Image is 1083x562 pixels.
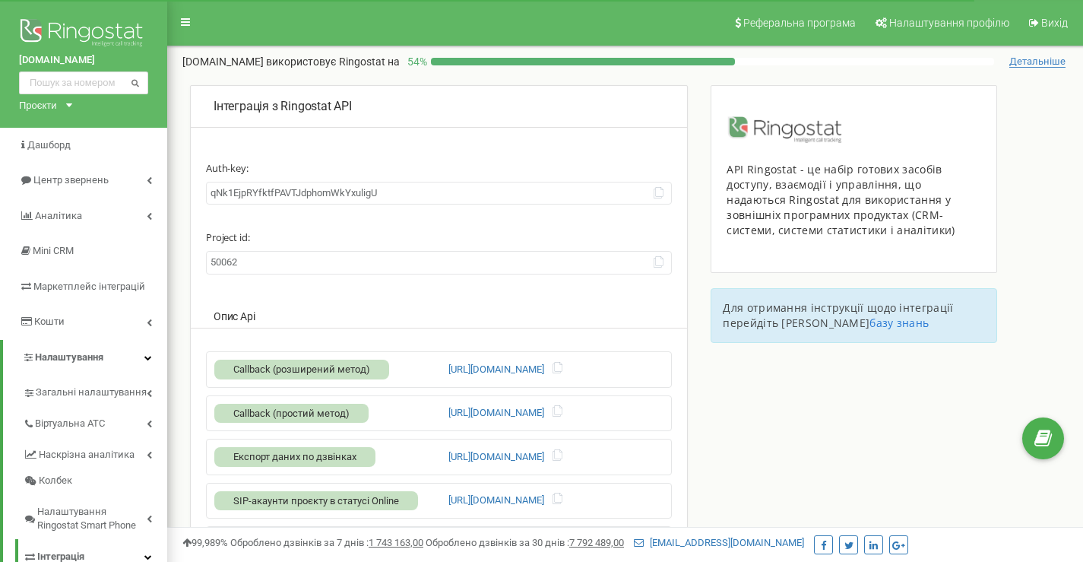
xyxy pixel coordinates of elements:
[36,386,147,400] span: Загальні налаштування
[23,375,167,406] a: Загальні налаштування
[34,316,65,327] span: Кошти
[19,71,148,94] input: Пошук за номером
[37,505,147,533] span: Налаштування Ringostat Smart Phone
[233,451,356,462] span: Експорт даних по дзвінках
[23,406,167,437] a: Віртуальна АТС
[19,98,57,113] div: Проєкти
[448,406,544,421] a: [URL][DOMAIN_NAME]
[723,300,985,331] p: Для отримання інструкції щодо інтеграції перейдіть [PERSON_NAME]
[727,116,846,143] img: image
[33,174,109,186] span: Центр звернень
[233,495,399,506] span: SIP-акаунти проєкту в статусі Online
[35,417,105,431] span: Віртуальна АТС
[3,340,167,376] a: Налаштування
[214,98,664,116] p: Інтеграція з Ringostat API
[1009,56,1066,68] span: Детальніше
[233,364,370,375] span: Callback (розширений метод)
[448,450,544,465] a: [URL][DOMAIN_NAME]
[39,474,72,488] span: Колбек
[426,537,624,548] span: Оброблено дзвінків за 30 днів :
[727,162,981,238] div: API Ringostat - це набір готових засобів доступу, взаємодії і управління, що надаються Ringostat ...
[33,245,74,256] span: Mini CRM
[27,139,71,151] span: Дашборд
[214,310,255,322] span: Опис Api
[743,17,856,29] span: Реферальна програма
[23,468,167,494] a: Колбек
[39,448,135,462] span: Наскрізна аналітика
[400,54,431,69] p: 54 %
[448,494,544,508] a: [URL][DOMAIN_NAME]
[369,537,423,548] u: 1 743 163,00
[634,537,804,548] a: [EMAIL_ADDRESS][DOMAIN_NAME]
[569,537,624,548] u: 7 792 489,00
[19,53,148,68] a: [DOMAIN_NAME]
[448,363,544,377] a: [URL][DOMAIN_NAME]
[869,316,929,330] a: базу знань
[266,56,400,68] span: використовує Ringostat на
[23,437,167,468] a: Наскрізна аналітика
[35,210,82,221] span: Аналiтика
[1041,17,1068,29] span: Вихід
[206,220,672,247] label: Project id:
[182,537,228,548] span: 99,989%
[35,351,103,363] span: Налаштування
[230,537,423,548] span: Оброблено дзвінків за 7 днів :
[33,281,145,292] span: Маркетплейс інтеграцій
[182,54,400,69] p: [DOMAIN_NAME]
[206,151,672,178] label: Auth-key:
[206,182,672,205] input: Для отримання auth-key натисніть на кнопку "Генерувати"
[889,17,1009,29] span: Налаштування профілю
[233,408,350,419] span: Callback (простий метод)
[23,494,167,539] a: Налаштування Ringostat Smart Phone
[19,15,148,53] img: Ringostat logo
